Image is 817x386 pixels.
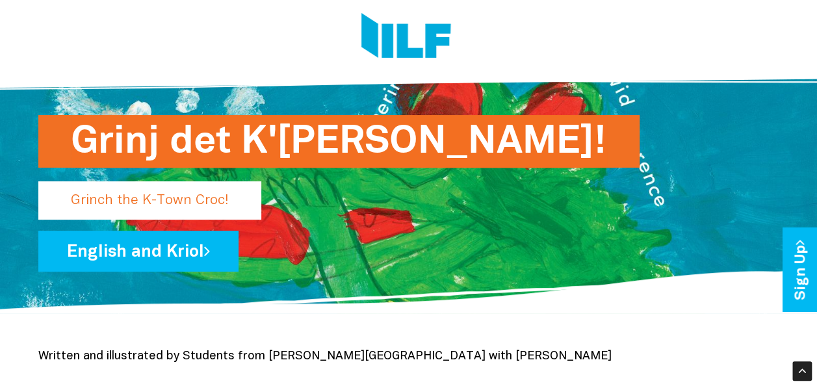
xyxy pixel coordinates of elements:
a: Grinj det K'[PERSON_NAME]! [38,188,575,199]
div: Scroll Back to Top [792,361,812,381]
img: Logo [361,13,451,62]
p: Grinch the K-Town Croc! [38,181,261,220]
a: English and Kriol [38,231,239,272]
h1: Grinj det K'[PERSON_NAME]! [71,115,607,168]
span: Written and illustrated by Students from [PERSON_NAME][GEOGRAPHIC_DATA] with [PERSON_NAME] [38,351,612,362]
